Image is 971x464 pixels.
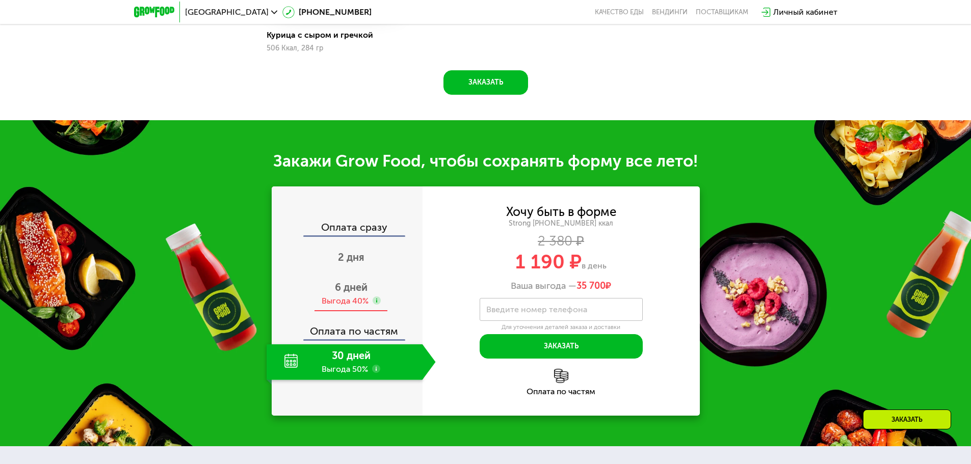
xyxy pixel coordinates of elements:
[423,236,700,247] div: 2 380 ₽
[443,70,528,95] button: Заказать
[273,316,423,339] div: Оплата по частям
[554,369,568,383] img: l6xcnZfty9opOoJh.png
[576,281,611,292] span: ₽
[322,295,369,307] div: Выгода 40%
[486,307,587,312] label: Введите номер телефона
[480,334,643,359] button: Заказать
[423,219,700,228] div: Strong [PHONE_NUMBER] ккал
[515,250,582,274] span: 1 190 ₽
[273,222,423,235] div: Оплата сразу
[863,410,951,429] div: Заказать
[423,388,700,396] div: Оплата по частям
[696,8,748,16] div: поставщикам
[652,8,688,16] a: Вендинги
[282,6,372,18] a: [PHONE_NUMBER]
[267,44,396,52] div: 506 Ккал, 284 гр
[267,30,404,40] div: Курица с сыром и гречкой
[185,8,269,16] span: [GEOGRAPHIC_DATA]
[582,261,607,270] span: в день
[576,280,606,291] span: 35 700
[338,251,364,263] span: 2 дня
[480,323,643,332] div: Для уточнения деталей заказа и доставки
[595,8,644,16] a: Качество еды
[773,6,837,18] div: Личный кабинет
[335,281,368,293] span: 6 дней
[423,281,700,292] div: Ваша выгода —
[506,206,616,217] div: Хочу быть в форме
